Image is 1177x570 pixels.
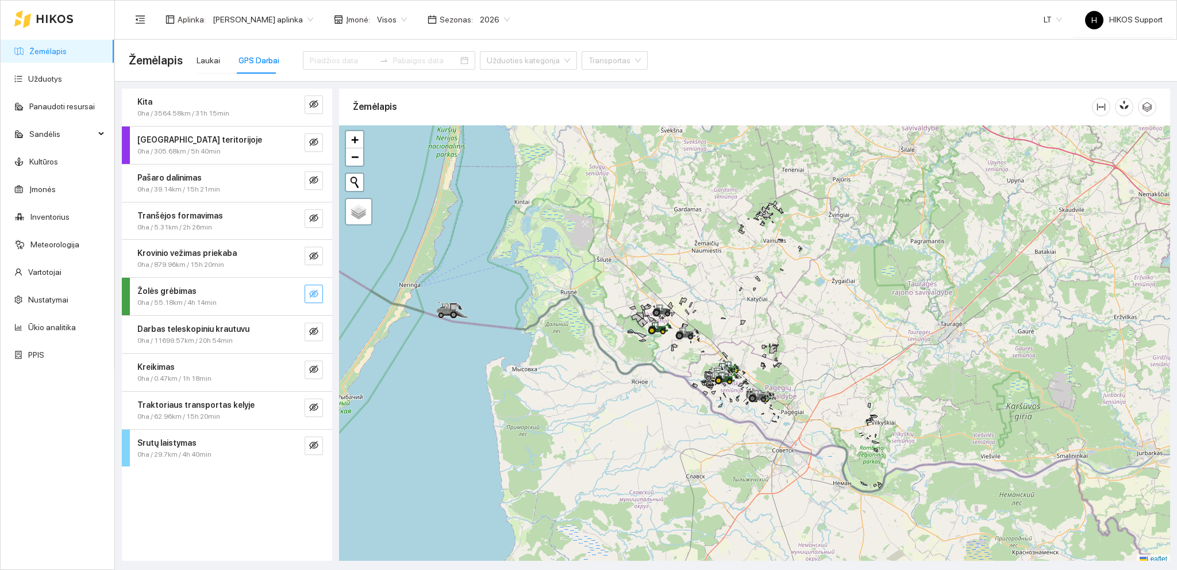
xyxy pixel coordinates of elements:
[29,123,95,146] span: Sandėlis
[309,251,318,262] span: eye-invisible
[137,449,211,460] span: 0ha / 29.7km / 4h 40min
[346,148,363,166] a: Zoom out
[334,15,343,24] span: shop
[29,47,67,56] a: Žemėlapis
[122,392,332,429] div: Traktoriaus transportas kelyje0ha / 62.96km / 15h 20mineye-invisible
[346,199,371,224] a: Layers
[137,438,197,447] strong: Srutų laistymas
[137,400,255,410] strong: Traktoriaus transportas kelyje
[137,259,224,270] span: 0ha / 879.96km / 15h 20min
[305,323,323,341] button: eye-invisible
[30,212,70,221] a: Inventorius
[309,365,318,376] span: eye-invisible
[137,135,262,144] strong: [GEOGRAPHIC_DATA] teritorijoje
[309,403,318,414] span: eye-invisible
[129,8,152,31] button: menu-fold
[1093,102,1110,112] span: column-width
[137,211,223,220] strong: Tranšėjos formavimas
[346,174,363,191] button: Initiate a new search
[440,13,473,26] span: Sezonas :
[1092,98,1110,116] button: column-width
[28,267,61,277] a: Vartotojai
[29,157,58,166] a: Kultūros
[1091,11,1097,29] span: H
[122,89,332,126] div: Kita0ha / 3564.58km / 31h 15mineye-invisible
[309,137,318,148] span: eye-invisible
[379,56,389,65] span: to
[122,240,332,277] div: Krovinio vežimas priekaba0ha / 879.96km / 15h 20mineye-invisible
[1085,15,1163,24] span: HIKOS Support
[137,146,221,157] span: 0ha / 305.68km / 5h 40min
[346,131,363,148] a: Zoom in
[122,430,332,467] div: Srutų laistymas0ha / 29.7km / 4h 40mineye-invisible
[351,150,359,164] span: −
[305,171,323,190] button: eye-invisible
[197,54,220,67] div: Laukai
[305,95,323,114] button: eye-invisible
[137,222,212,233] span: 0ha / 5.31km / 2h 26min
[122,354,332,391] div: Kreikimas0ha / 0.47km / 1h 18mineye-invisible
[30,240,79,249] a: Meteorologija
[351,132,359,147] span: +
[137,286,197,296] strong: Žolės grėbimas
[129,51,183,70] span: Žemėlapis
[137,173,202,182] strong: Pašaro dalinimas
[353,90,1092,123] div: Žemėlapis
[166,15,175,24] span: layout
[1140,555,1167,563] a: Leaflet
[137,248,237,258] strong: Krovinio vežimas priekaba
[137,97,152,106] strong: Kita
[137,373,211,384] span: 0ha / 0.47km / 1h 18min
[305,247,323,265] button: eye-invisible
[310,54,375,67] input: Pradžios data
[137,362,175,372] strong: Kreikimas
[309,289,318,300] span: eye-invisible
[379,56,389,65] span: swap-right
[428,15,437,24] span: calendar
[309,327,318,338] span: eye-invisible
[29,185,56,194] a: Įmonės
[29,102,95,111] a: Panaudoti resursai
[122,127,332,164] div: [GEOGRAPHIC_DATA] teritorijoje0ha / 305.68km / 5h 40mineye-invisible
[305,437,323,455] button: eye-invisible
[137,324,249,334] strong: Darbas teleskopiniu krautuvu
[135,14,145,25] span: menu-fold
[28,74,62,83] a: Užduotys
[305,399,323,417] button: eye-invisible
[305,285,323,303] button: eye-invisible
[137,411,220,422] span: 0ha / 62.96km / 15h 20min
[239,54,279,67] div: GPS Darbai
[309,213,318,224] span: eye-invisible
[305,133,323,152] button: eye-invisible
[28,323,76,332] a: Ūkio analitika
[28,350,44,359] a: PPIS
[122,165,332,202] div: Pašaro dalinimas0ha / 39.14km / 15h 21mineye-invisible
[305,209,323,228] button: eye-invisible
[377,11,407,28] span: Visos
[122,316,332,353] div: Darbas teleskopiniu krautuvu0ha / 11699.57km / 20h 54mineye-invisible
[346,13,370,26] span: Įmonė :
[309,100,318,110] span: eye-invisible
[1044,11,1062,28] span: LT
[213,11,313,28] span: Edgaro Sudeikio aplinka
[28,295,68,304] a: Nustatymai
[393,54,458,67] input: Pabaigos data
[480,11,510,28] span: 2026
[137,184,220,195] span: 0ha / 39.14km / 15h 21min
[137,297,217,308] span: 0ha / 55.18km / 4h 14min
[137,335,233,346] span: 0ha / 11699.57km / 20h 54min
[309,441,318,452] span: eye-invisible
[309,175,318,186] span: eye-invisible
[178,13,206,26] span: Aplinka :
[137,108,229,119] span: 0ha / 3564.58km / 31h 15min
[122,278,332,315] div: Žolės grėbimas0ha / 55.18km / 4h 14mineye-invisible
[305,361,323,379] button: eye-invisible
[122,202,332,240] div: Tranšėjos formavimas0ha / 5.31km / 2h 26mineye-invisible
